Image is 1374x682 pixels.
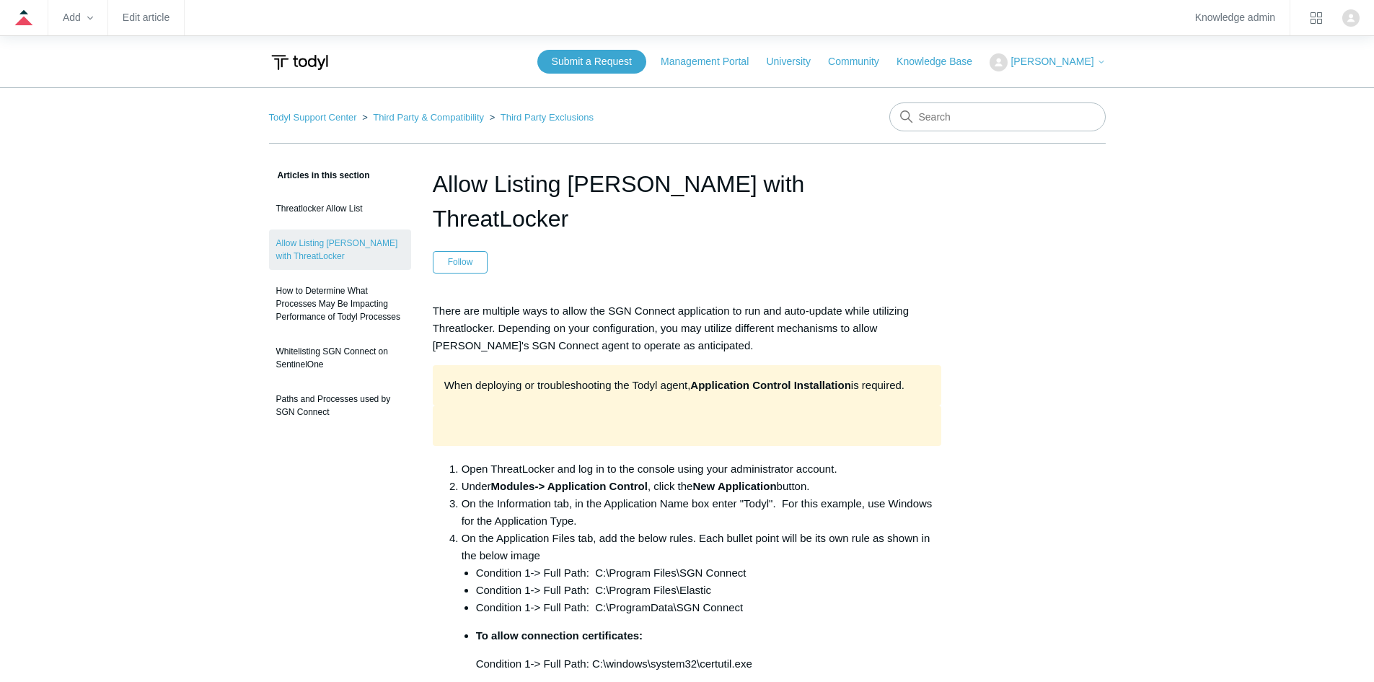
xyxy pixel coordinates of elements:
[476,564,942,582] li: Condition 1-> Full Path: C:\Program Files\SGN Connect
[433,365,942,406] div: When deploying or troubleshooting the Todyl agent, is required.
[63,14,93,22] zd-hc-trigger: Add
[269,170,370,180] span: Articles in this section
[501,112,594,123] a: Third Party Exclusions
[487,112,594,123] li: Third Party Exclusions
[690,379,851,391] strong: Application Control Installation
[537,50,646,74] a: Submit a Request
[1342,9,1360,27] img: user avatar
[359,112,487,123] li: Third Party & Compatibility
[1195,14,1275,22] a: Knowledge admin
[269,49,330,76] img: Todyl Support Center Help Center home page
[897,54,987,69] a: Knowledge Base
[990,53,1105,71] button: [PERSON_NAME]
[269,277,411,331] a: How to Determine What Processes May Be Impacting Performance of Todyl Processes
[766,54,824,69] a: University
[889,102,1106,131] input: Search
[269,338,411,378] a: Whitelisting SGN Connect on SentinelOne
[433,167,942,236] h1: Allow Listing Todyl with ThreatLocker
[269,112,357,123] a: Todyl Support Center
[476,582,942,599] li: Condition 1-> Full Path: C:\Program Files\Elastic
[491,480,648,492] strong: Modules-> Application Control
[462,460,942,478] li: Open ThreatLocker and log in to the console using your administrator account.
[433,251,488,273] button: Follow Article
[476,629,643,642] strong: To allow connection certificates:
[123,14,169,22] a: Edit article
[462,478,942,495] li: Under , click the button.
[661,54,763,69] a: Management Portal
[373,112,484,123] a: Third Party & Compatibility
[269,229,411,270] a: Allow Listing [PERSON_NAME] with ThreatLocker
[692,480,776,492] strong: New Application
[476,655,942,673] p: Condition 1-> Full Path: C:\windows\system32\certutil.exe
[1342,9,1360,27] zd-hc-trigger: Click your profile icon to open the profile menu
[269,385,411,426] a: Paths and Processes used by SGN Connect
[828,54,894,69] a: Community
[1010,56,1093,67] span: [PERSON_NAME]
[433,302,942,354] p: There are multiple ways to allow the SGN Connect application to run and auto-update while utilizi...
[269,112,360,123] li: Todyl Support Center
[462,495,942,530] li: On the Information tab, in the Application Name box enter "Todyl". For this example, use Windows ...
[269,195,411,222] a: Threatlocker Allow List
[476,599,942,616] li: Condition 1-> Full Path: C:\ProgramData\SGN Connect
